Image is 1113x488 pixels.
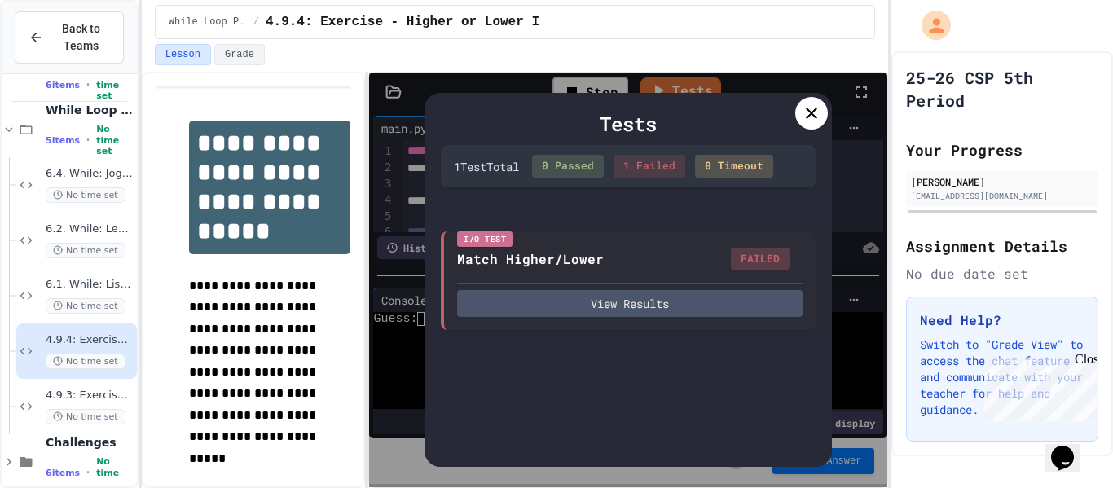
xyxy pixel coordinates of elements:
[911,190,1093,202] div: [EMAIL_ADDRESS][DOMAIN_NAME]
[695,155,773,178] div: 0 Timeout
[457,290,803,317] button: View Results
[253,15,259,29] span: /
[904,7,955,44] div: My Account
[169,15,247,29] span: While Loop Projects
[532,155,604,178] div: 0 Passed
[457,249,604,269] div: Match Higher/Lower
[155,44,211,65] button: Lesson
[46,354,125,369] span: No time set
[7,7,112,103] div: Chat with us now!Close
[46,103,134,117] span: While Loop Projects
[46,167,134,181] span: 6.4. While: Jogging
[1045,423,1097,472] iframe: chat widget
[46,243,125,258] span: No time set
[86,134,90,147] span: •
[46,468,80,478] span: 6 items
[46,80,80,90] span: 6 items
[96,68,134,101] span: No time set
[46,135,80,146] span: 5 items
[441,109,816,138] div: Tests
[906,264,1098,284] div: No due date set
[86,78,90,91] span: •
[46,389,134,402] span: 4.9.3: Exercise - Target Sum
[920,336,1084,418] p: Switch to "Grade View" to access the chat feature and communicate with your teacher for help and ...
[46,222,134,236] span: 6.2. While: Least divisor
[46,409,125,424] span: No time set
[457,231,513,247] div: I/O Test
[920,310,1084,330] h3: Need Help?
[454,158,519,175] div: 1 Test Total
[906,235,1098,257] h2: Assignment Details
[266,12,539,32] span: 4.9.4: Exercise - Higher or Lower I
[214,44,265,65] button: Grade
[978,352,1097,421] iframe: chat widget
[731,248,790,270] div: FAILED
[46,298,125,314] span: No time set
[86,466,90,479] span: •
[46,333,134,347] span: 4.9.4: Exercise - Higher or Lower I
[614,155,685,178] div: 1 Failed
[46,435,134,450] span: Challenges
[53,20,110,55] span: Back to Teams
[46,187,125,203] span: No time set
[96,124,134,156] span: No time set
[906,138,1098,161] h2: Your Progress
[911,174,1093,189] div: [PERSON_NAME]
[46,278,134,292] span: 6.1. While: List of squares
[906,66,1098,112] h1: 25-26 CSP 5th Period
